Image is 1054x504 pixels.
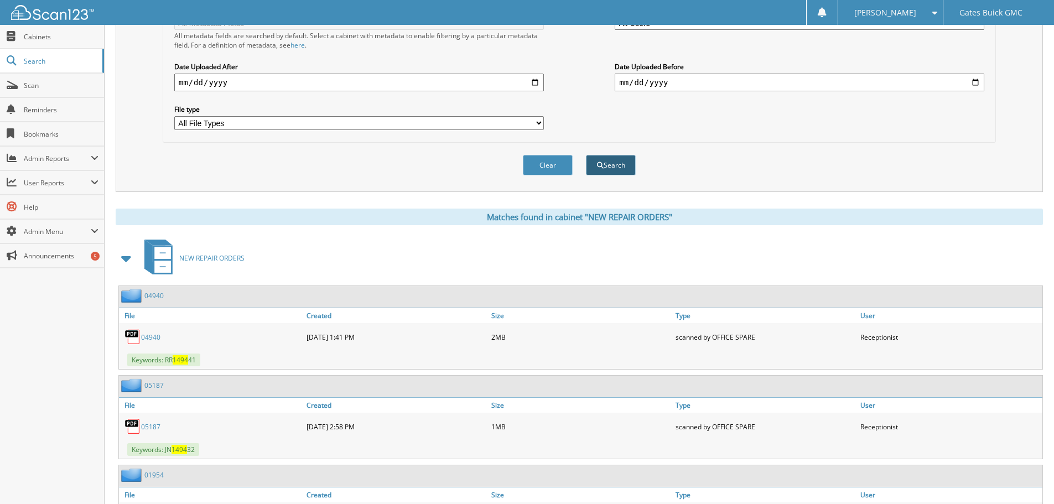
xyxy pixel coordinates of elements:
[615,74,984,91] input: end
[489,326,673,348] div: 2MB
[24,56,97,66] span: Search
[290,40,305,50] a: here
[141,332,160,342] a: 04940
[615,62,984,71] label: Date Uploaded Before
[24,227,91,236] span: Admin Menu
[24,129,98,139] span: Bookmarks
[116,209,1043,225] div: Matches found in cabinet "NEW REPAIR ORDERS"
[959,9,1022,16] span: Gates Buick GMC
[304,398,489,413] a: Created
[144,470,164,480] a: 01954
[858,326,1042,348] div: Receptionist
[673,326,858,348] div: scanned by OFFICE SPARE
[124,329,141,345] img: PDF.png
[124,418,141,435] img: PDF.png
[174,105,544,114] label: File type
[858,415,1042,438] div: Receptionist
[91,252,100,261] div: 5
[11,5,94,20] img: scan123-logo-white.svg
[127,443,199,456] span: Keywords: JN 32
[673,487,858,502] a: Type
[121,378,144,392] img: folder2.png
[179,253,245,263] span: NEW REPAIR ORDERS
[858,487,1042,502] a: User
[119,398,304,413] a: File
[523,155,573,175] button: Clear
[174,74,544,91] input: start
[172,445,187,454] span: 1494
[304,415,489,438] div: [DATE] 2:58 PM
[673,308,858,323] a: Type
[144,381,164,390] a: 05187
[121,289,144,303] img: folder2.png
[144,291,164,300] a: 04940
[141,422,160,432] a: 05187
[489,398,673,413] a: Size
[121,468,144,482] img: folder2.png
[24,202,98,212] span: Help
[24,81,98,90] span: Scan
[854,9,916,16] span: [PERSON_NAME]
[673,415,858,438] div: scanned by OFFICE SPARE
[24,105,98,115] span: Reminders
[119,308,304,323] a: File
[489,487,673,502] a: Size
[304,308,489,323] a: Created
[174,31,544,50] div: All metadata fields are searched by default. Select a cabinet with metadata to enable filtering b...
[858,398,1042,413] a: User
[119,487,304,502] a: File
[304,326,489,348] div: [DATE] 1:41 PM
[174,62,544,71] label: Date Uploaded After
[673,398,858,413] a: Type
[127,354,200,366] span: Keywords: RR 41
[24,178,91,188] span: User Reports
[489,308,673,323] a: Size
[858,308,1042,323] a: User
[304,487,489,502] a: Created
[586,155,636,175] button: Search
[173,355,188,365] span: 1494
[138,236,245,280] a: NEW REPAIR ORDERS
[24,32,98,41] span: Cabinets
[24,154,91,163] span: Admin Reports
[24,251,98,261] span: Announcements
[999,451,1054,504] iframe: Chat Widget
[489,415,673,438] div: 1MB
